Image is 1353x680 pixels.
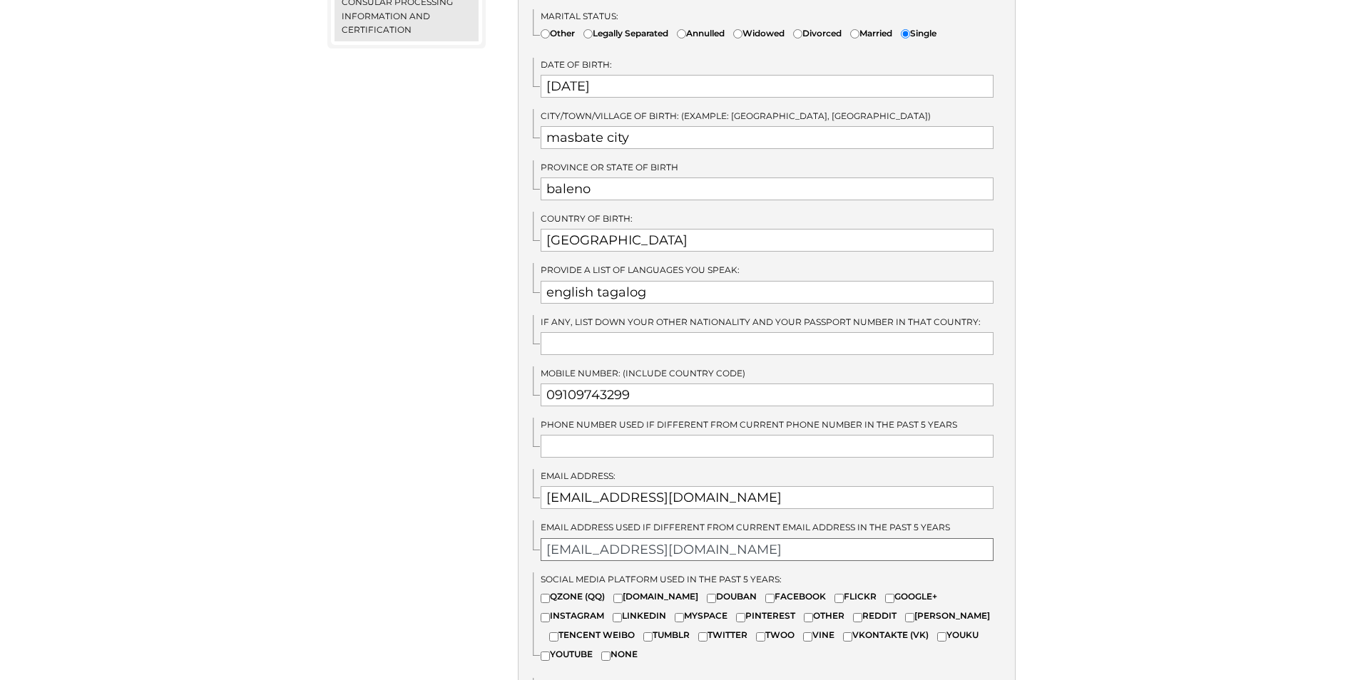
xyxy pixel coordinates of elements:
input: [PERSON_NAME] [905,613,914,622]
label: PINTEREST [736,609,795,622]
label: [DOMAIN_NAME] [613,589,698,603]
input: [DOMAIN_NAME] [613,594,623,603]
input: TWOO [756,632,765,642]
input: INSTAGRAM [541,613,550,622]
label: Annulled [677,26,725,40]
input: GOOGLE+ [885,594,894,603]
input: Legally Separated [583,29,593,38]
label: GOOGLE+ [885,589,937,603]
label: TWOO [756,628,795,642]
input: YOUKU [937,632,946,642]
input: TENCENT WEIBO [549,632,558,642]
input: VINE [803,632,812,642]
span: Marital Status: [541,11,618,21]
label: QZONE (QQ) [541,589,605,603]
span: Social media platform used in the past 5 years: [541,574,782,584]
input: TUMBLR [643,632,653,642]
input: Widowed [733,29,742,38]
label: Divorced [793,26,842,40]
label: Single [901,26,936,40]
label: Married [850,26,892,40]
span: Phone number used if different from current phone number in the past 5 years [541,419,957,430]
input: Single [901,29,910,38]
label: DOUBAN [707,589,757,603]
input: LINKEDIN [613,613,622,622]
input: QZONE (QQ) [541,594,550,603]
span: Date of Birth: [541,59,612,70]
label: VINE [803,628,834,642]
label: YOUKU [937,628,979,642]
label: OTHER [804,609,844,622]
input: TWITTER [698,632,708,642]
input: Married [850,29,859,38]
span: Mobile Number: (Include country code) [541,368,745,378]
label: MYSPACE [675,609,727,622]
span: Provide a list of languages you speak: [541,264,740,275]
span: Email address used if different from current email address in the past 5 years [541,522,950,532]
input: REDDIT [853,613,862,622]
input: VKONTAKTE (VK) [843,632,852,642]
label: REDDIT [853,609,897,622]
span: City/Town/Village of Birth: (Example: [GEOGRAPHIC_DATA], [GEOGRAPHIC_DATA]) [541,110,931,121]
label: Legally Separated [583,26,668,40]
input: Other [541,29,550,38]
input: FACEBOOK [765,594,775,603]
label: FLICKR [834,589,877,603]
span: Province or State of Birth [541,162,678,172]
label: LINKEDIN [613,609,666,622]
label: TENCENT WEIBO [549,628,635,642]
input: MYSPACE [675,613,684,622]
label: Widowed [733,26,785,40]
input: OTHER [804,613,813,622]
label: INSTAGRAM [541,609,604,622]
input: FLICKR [834,594,844,603]
label: TUMBLR [643,628,690,642]
label: Other [541,26,575,40]
label: FACEBOOK [765,589,826,603]
input: DOUBAN [707,594,716,603]
input: Annulled [677,29,686,38]
label: TWITTER [698,628,747,642]
span: Country of Birth: [541,213,633,224]
span: IF any, list down your other nationality and your passport number in that country: [541,316,981,327]
input: NONE [601,651,611,661]
input: YOUTUBE [541,651,550,661]
label: [PERSON_NAME] [905,609,990,622]
label: NONE [601,647,638,661]
input: Divorced [793,29,802,38]
label: YOUTUBE [541,647,593,661]
label: VKONTAKTE (VK) [843,628,929,642]
span: Email Address: [541,470,616,481]
input: PINTEREST [736,613,745,622]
